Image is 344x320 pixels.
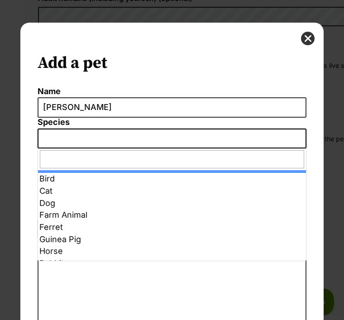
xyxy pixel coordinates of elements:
label: Name [38,87,306,96]
label: Species [38,118,306,127]
h2: Add a pet [38,53,306,73]
li: Ferret [38,221,306,234]
li: Bird [38,173,306,185]
li: Rabbit [38,258,306,270]
li: Horse [38,245,306,258]
li: Cat [38,185,306,197]
li: Guinea Pig [38,234,306,246]
li: Dog [38,197,306,210]
button: close [301,32,315,45]
li: Farm Animal [38,209,306,221]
